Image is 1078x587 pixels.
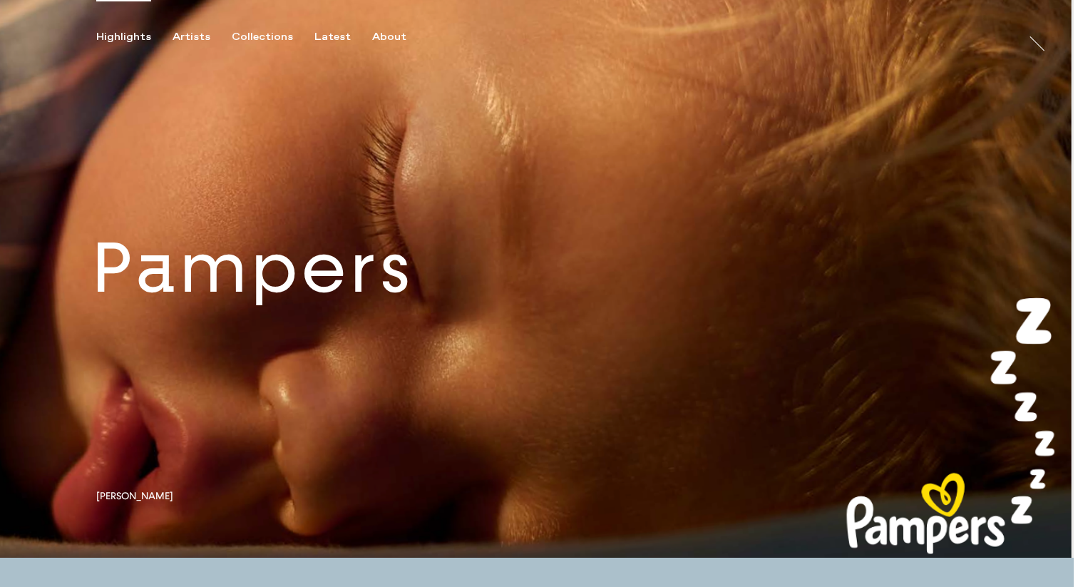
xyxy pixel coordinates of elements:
button: Collections [232,31,314,44]
div: Artists [173,31,210,44]
button: Artists [173,31,232,44]
button: Highlights [96,31,173,44]
button: About [372,31,428,44]
button: Latest [314,31,372,44]
div: Latest [314,31,351,44]
div: Highlights [96,31,151,44]
div: About [372,31,406,44]
div: Collections [232,31,293,44]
